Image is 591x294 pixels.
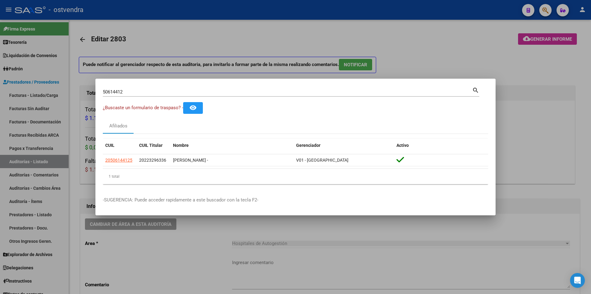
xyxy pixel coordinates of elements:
datatable-header-cell: CUIL [103,139,137,152]
datatable-header-cell: Gerenciador [294,139,394,152]
span: 20223296336 [139,158,166,163]
datatable-header-cell: Activo [394,139,488,152]
div: Open Intercom Messenger [570,273,585,288]
datatable-header-cell: CUIL Titular [137,139,171,152]
span: V01 - [GEOGRAPHIC_DATA] [296,158,348,163]
span: Activo [396,143,409,148]
div: [PERSON_NAME] - [173,157,291,164]
div: Afiliados [109,122,127,130]
span: Gerenciador [296,143,320,148]
span: 20506144125 [105,158,132,163]
span: ¿Buscaste un formulario de traspaso? - [103,105,183,110]
span: Nombre [173,143,189,148]
datatable-header-cell: Nombre [171,139,294,152]
span: CUIL Titular [139,143,163,148]
mat-icon: remove_red_eye [189,104,197,111]
div: 1 total [103,169,488,184]
mat-icon: search [472,86,479,93]
p: -SUGERENCIA: Puede acceder rapidamente a este buscador con la tecla F2- [103,197,488,204]
span: CUIL [105,143,115,148]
